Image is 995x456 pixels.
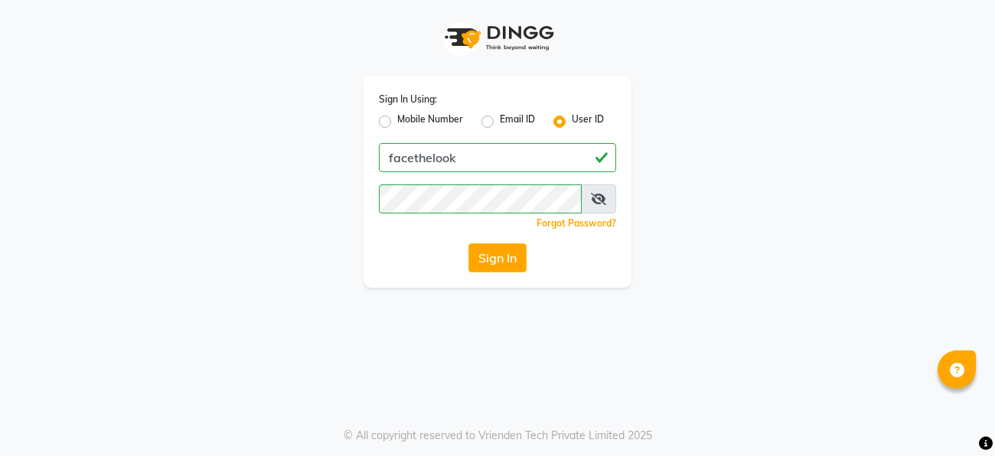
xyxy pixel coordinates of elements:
[468,243,527,272] button: Sign In
[500,112,535,131] label: Email ID
[572,112,604,131] label: User ID
[379,143,616,172] input: Username
[537,217,616,229] a: Forgot Password?
[436,15,559,60] img: logo1.svg
[931,395,980,441] iframe: chat widget
[397,112,463,131] label: Mobile Number
[379,184,582,213] input: Username
[379,93,437,106] label: Sign In Using:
